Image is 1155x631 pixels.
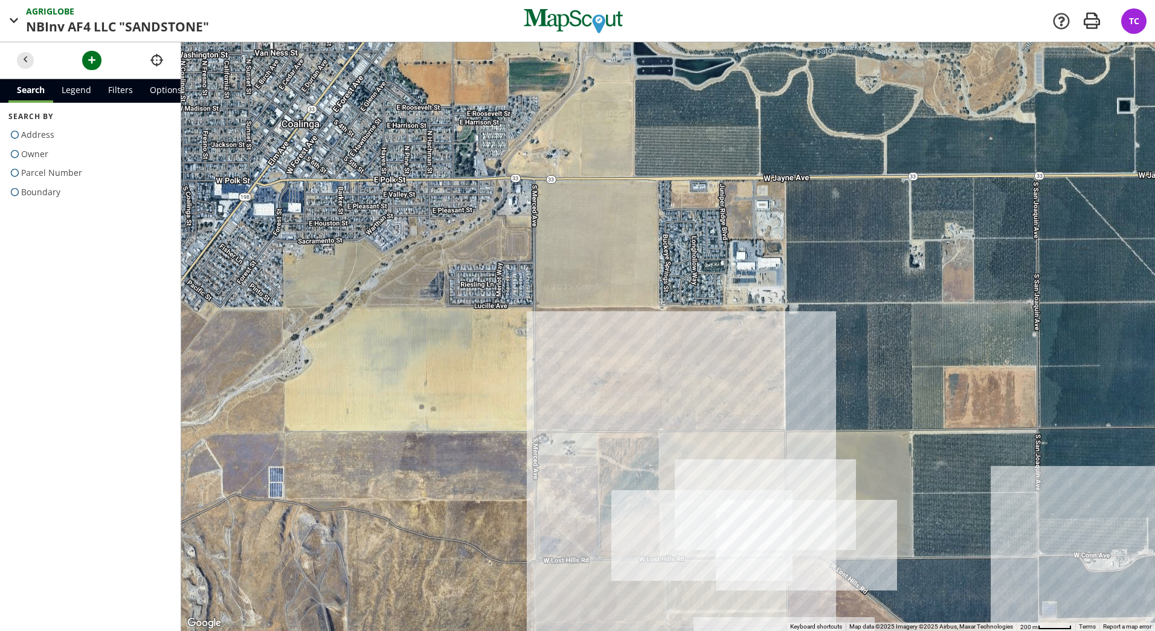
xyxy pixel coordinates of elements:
[1103,623,1151,630] a: Report a map error
[141,79,190,103] a: Options
[790,623,842,631] button: Keyboard shortcuts
[8,79,53,103] a: Search
[1052,11,1071,31] a: Support Docs
[849,623,1013,630] span: Map data ©2025 Imagery ©2025 Airbus, Maxar Technologies
[523,4,624,38] img: MapScout
[21,183,60,202] span: Boundary
[21,144,48,164] span: Owner
[1020,624,1038,630] span: 200 m
[8,111,172,122] span: Search By
[1129,15,1139,27] span: TC
[184,615,224,631] a: Open this area in Google Maps (opens a new window)
[21,125,54,144] span: Address
[184,615,224,631] img: Google
[21,163,82,183] span: Parcel Number
[1017,623,1075,631] button: Map Scale: 200 m per 52 pixels
[26,5,77,18] span: AGRIGLOBE
[1079,623,1096,630] a: Terms
[100,79,141,103] a: Filters
[26,18,212,37] span: NBInv AF4 LLC "SANDSTONE"
[53,79,100,103] a: Legend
